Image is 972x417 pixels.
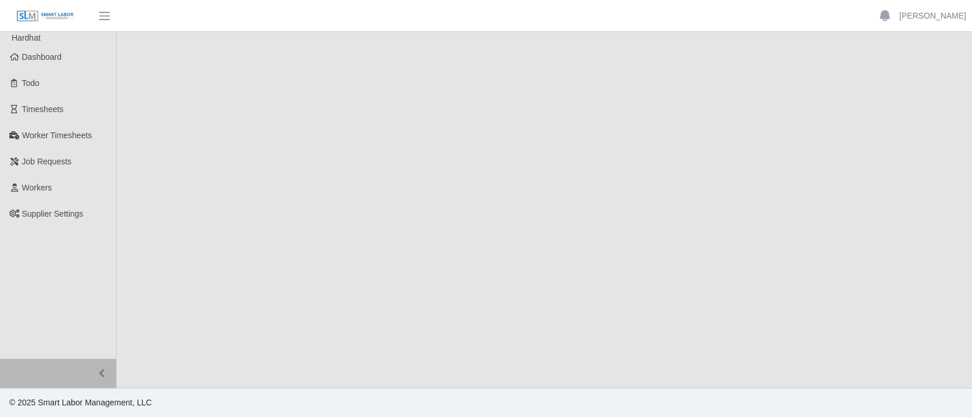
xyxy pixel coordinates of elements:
span: Todo [22,78,39,88]
span: Worker Timesheets [22,131,92,140]
span: © 2025 Smart Labor Management, LLC [9,398,152,407]
img: SLM Logo [16,10,74,23]
span: Workers [22,183,52,192]
span: Dashboard [22,52,62,62]
span: Hardhat [12,33,41,42]
span: Supplier Settings [22,209,84,218]
a: [PERSON_NAME] [899,10,966,22]
span: Job Requests [22,157,72,166]
span: Timesheets [22,105,64,114]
